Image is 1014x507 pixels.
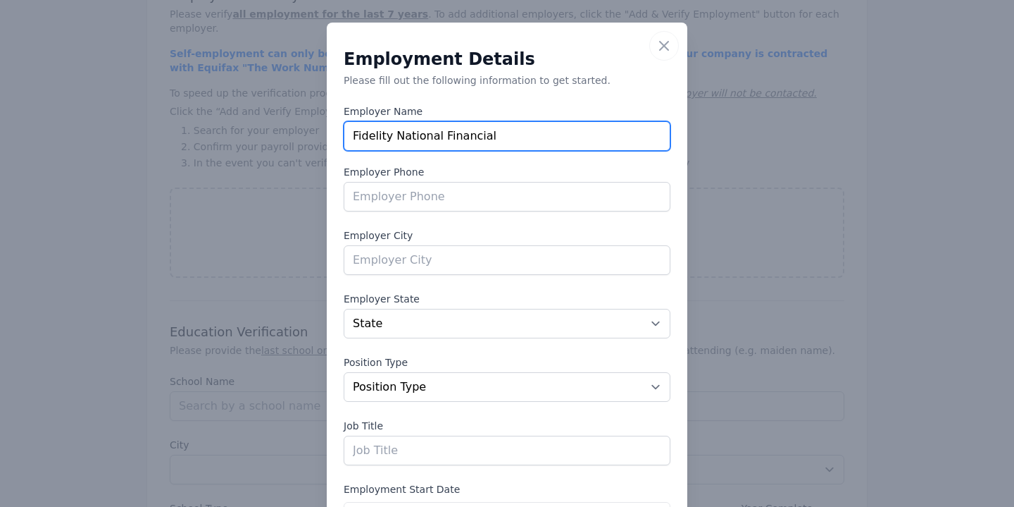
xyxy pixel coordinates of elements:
[344,436,670,465] input: Job Title
[344,73,670,87] p: Please fill out the following information to get started.
[344,228,670,243] label: Employer City
[344,355,670,369] label: Position Type
[344,419,670,433] label: Job Title
[344,245,670,275] input: Employer City
[344,482,670,496] label: Employment Start Date
[344,182,670,212] input: Employer Phone
[344,51,670,68] h3: Employment Details
[344,121,670,151] input: Employer Name
[344,104,670,118] label: Employer Name
[344,165,670,179] label: Employer Phone
[344,292,670,306] label: Employer State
